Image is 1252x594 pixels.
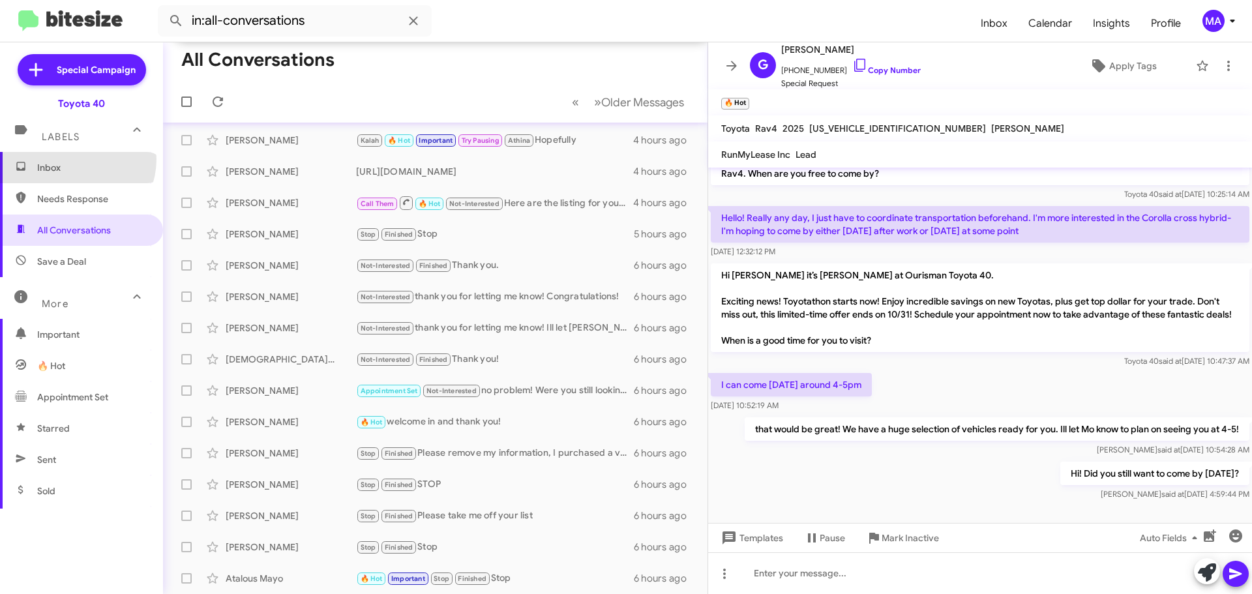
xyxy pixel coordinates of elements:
div: thank you for letting me know! Congratulations! [356,290,634,304]
span: G [758,55,768,76]
span: Toyota [721,123,750,134]
span: 🔥 Hot [388,136,410,145]
p: I can come [DATE] around 4-5pm [711,373,872,396]
span: Save a Deal [37,255,86,268]
div: 4 hours ago [633,196,697,209]
span: Not-Interested [449,200,499,208]
a: Profile [1140,5,1191,42]
button: Auto Fields [1129,526,1213,550]
span: said at [1159,356,1182,366]
div: 6 hours ago [634,353,697,366]
button: Templates [708,526,794,550]
span: Not-Interested [361,355,411,364]
div: Thank you! [356,352,634,367]
span: Not-Interested [361,261,411,270]
button: Previous [564,89,587,115]
div: Stop [356,571,634,586]
span: Finished [385,230,413,239]
span: Stop [361,230,376,239]
div: [DEMOGRAPHIC_DATA][PERSON_NAME] [226,353,356,366]
a: Calendar [1018,5,1082,42]
span: 2025 [782,123,804,134]
span: Starred [37,422,70,435]
button: Mark Inactive [856,526,949,550]
span: Auto Fields [1140,526,1202,550]
span: Stop [361,481,376,489]
span: Finished [458,574,486,583]
span: [PERSON_NAME] [991,123,1064,134]
div: STOP [356,477,634,492]
span: [DATE] 10:52:19 AM [711,400,779,410]
span: Try Pausing [462,136,499,145]
div: 5 hours ago [634,228,697,241]
div: [PERSON_NAME] [226,228,356,241]
div: Stop [356,540,634,555]
span: Finished [385,481,413,489]
span: Toyota 40 [DATE] 10:25:14 AM [1124,189,1249,199]
span: said at [1161,489,1184,499]
span: Important [37,328,148,341]
span: [PHONE_NUMBER] [781,57,921,77]
button: Pause [794,526,856,550]
div: Here are the listing for you to look over [356,195,633,211]
div: [PERSON_NAME] [226,415,356,428]
a: Copy Number [852,65,921,75]
span: Not-Interested [361,293,411,301]
div: [PERSON_NAME] [226,290,356,303]
div: [URL][DOMAIN_NAME] [356,165,633,178]
small: 🔥 Hot [721,98,749,110]
div: 6 hours ago [634,415,697,428]
span: [DATE] 12:32:12 PM [711,246,775,256]
div: Please take me off your list [356,509,634,524]
span: Needs Response [37,192,148,205]
span: Sold [37,484,55,497]
span: Not-Interested [426,387,477,395]
div: 6 hours ago [634,478,697,491]
span: All Conversations [37,224,111,237]
div: 6 hours ago [634,541,697,554]
span: Stop [361,449,376,458]
div: 6 hours ago [634,384,697,397]
span: Special Campaign [57,63,136,76]
span: Toyota 40 [DATE] 10:47:37 AM [1124,356,1249,366]
div: Stop [356,227,634,242]
div: MA [1202,10,1225,32]
a: Special Campaign [18,54,146,85]
div: no problem! Were you still looking for a 4runner? [356,383,634,398]
div: Atalous Mayo [226,572,356,585]
span: said at [1157,445,1180,454]
div: Thank you. [356,258,634,273]
span: » [594,94,601,110]
span: Appointment Set [37,391,108,404]
div: [PERSON_NAME] [226,321,356,334]
div: [PERSON_NAME] [226,259,356,272]
span: RunMyLease Inc [721,149,790,160]
span: Insights [1082,5,1140,42]
div: welcome in and thank you! [356,415,634,430]
div: 6 hours ago [634,447,697,460]
nav: Page navigation example [565,89,692,115]
div: 6 hours ago [634,572,697,585]
p: Hi [PERSON_NAME] it’s [PERSON_NAME] at Ourisman Toyota 40. Exciting news! Toyotathon starts now! ... [711,263,1249,352]
span: Finished [385,449,413,458]
div: [PERSON_NAME] [226,134,356,147]
span: Lead [796,149,816,160]
div: Please remove my information, I purchased a vehicle [356,446,634,461]
span: Important [419,136,453,145]
span: Mark Inactive [882,526,939,550]
span: Not-Interested [361,324,411,333]
button: Next [586,89,692,115]
span: Apply Tags [1109,54,1157,78]
div: [PERSON_NAME] [226,165,356,178]
a: Inbox [970,5,1018,42]
div: [PERSON_NAME] [226,447,356,460]
div: 4 hours ago [633,165,697,178]
span: Pause [820,526,845,550]
span: Stop [361,543,376,552]
span: Stop [434,574,449,583]
div: Hopefully [356,133,633,148]
span: Stop [361,512,376,520]
span: Athina [508,136,530,145]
